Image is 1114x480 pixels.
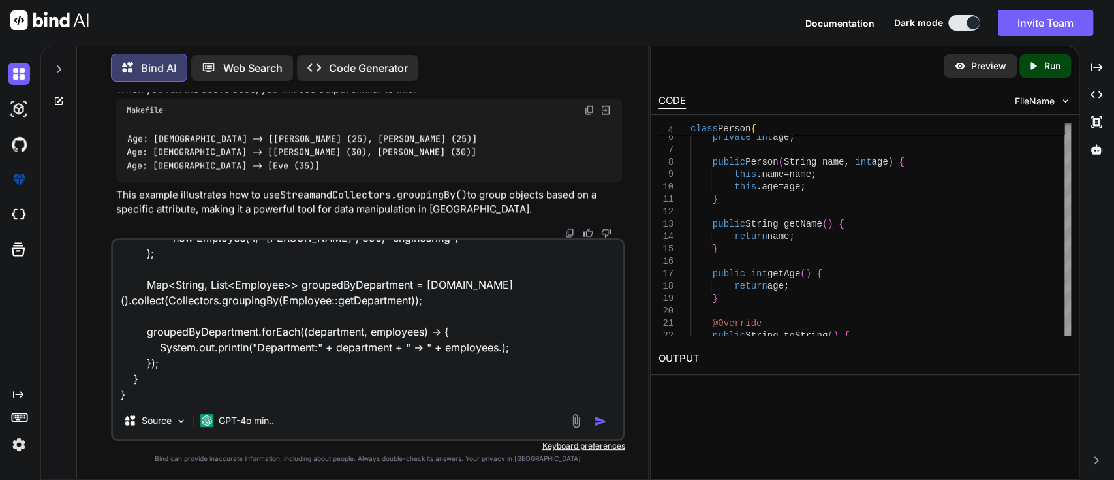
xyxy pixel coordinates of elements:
div: 8 [658,156,673,168]
span: Person [718,123,750,134]
span: Age: [DEMOGRAPHIC_DATA] -> [Eve (35)] [127,159,320,171]
span: name [789,169,811,180]
span: ; [784,281,789,291]
div: 18 [658,280,673,293]
span: private [712,132,750,142]
span: age [767,281,783,291]
img: GPT-4o mini [200,414,213,427]
div: 9 [658,168,673,181]
p: This example illustrates how to use and to group objects based on a specific attribute, making it... [116,188,623,217]
div: 21 [658,317,673,330]
div: 20 [658,305,673,317]
span: ( [828,330,833,341]
img: darkAi-studio [8,98,30,120]
span: Age: [DEMOGRAPHIC_DATA] -> [[PERSON_NAME] (30), [PERSON_NAME] (30)] [127,146,476,158]
span: { [899,157,904,167]
p: Run [1044,59,1060,72]
span: } [712,244,717,254]
span: ; [789,132,794,142]
span: ; [789,231,794,242]
code: Stream [280,189,315,202]
span: int [855,157,871,167]
img: icon [594,415,607,428]
img: preview [954,60,966,72]
span: age [784,182,800,192]
span: = [778,182,783,192]
img: like [583,228,593,238]
span: @Override [712,318,762,328]
div: 16 [658,255,673,268]
span: this [734,182,756,192]
span: = [784,169,789,180]
code: Collectors.groupingBy() [332,189,467,202]
span: } [712,293,717,304]
span: name [767,231,789,242]
img: attachment [568,413,583,428]
span: ( [822,219,827,229]
span: age [773,132,789,142]
span: . [756,182,762,192]
span: } [712,194,717,204]
div: 13 [658,218,673,231]
img: Pick Models [176,415,187,426]
span: Dark mode [894,16,943,29]
img: settings [8,434,30,456]
div: 7 [658,144,673,156]
p: GPT-4o min.. [219,414,274,427]
span: age [762,182,778,192]
img: dislike [601,228,611,238]
div: 14 [658,231,673,243]
span: { [750,123,756,134]
span: String getName [745,219,822,229]
textarea: package source; import java.util.ArrayList; import java.util.Arrays; import java.util.List; impor... [113,240,623,402]
span: ) [805,268,811,279]
span: 4 [658,124,673,136]
span: ; [800,182,805,192]
span: public [712,330,745,341]
span: Documentation [805,18,874,29]
span: Person [745,157,778,167]
span: Makefile [127,105,163,116]
span: int [750,268,767,279]
span: { [816,268,822,279]
span: { [839,219,844,229]
div: 6 [658,131,673,144]
div: 11 [658,193,673,206]
span: Age: [DEMOGRAPHIC_DATA] -> [[PERSON_NAME] (25), [PERSON_NAME] (25)] [127,133,477,144]
span: , [844,157,849,167]
img: darkChat [8,63,30,85]
span: int [756,132,773,142]
span: name [762,169,784,180]
p: Keyboard preferences [111,441,625,451]
span: ) [828,219,833,229]
div: 19 [658,293,673,305]
span: String name [784,157,844,167]
span: public [712,268,745,279]
span: return [734,231,767,242]
span: getAge [767,268,799,279]
span: ( [800,268,805,279]
button: Invite Team [998,10,1093,36]
span: age [871,157,888,167]
p: Code Generator [329,60,408,76]
div: 10 [658,181,673,193]
p: Bind AI [141,60,176,76]
span: FileName [1015,95,1055,108]
span: ; [811,169,816,180]
div: 12 [658,206,673,218]
div: 15 [658,243,673,255]
span: ( [778,157,783,167]
p: Source [142,414,172,427]
img: githubDark [8,133,30,155]
span: ) [888,157,893,167]
img: chevron down [1060,95,1071,106]
p: Preview [971,59,1006,72]
button: Documentation [805,16,874,30]
p: Bind can provide inaccurate information, including about people. Always double-check its answers.... [111,454,625,464]
span: public [712,219,745,229]
span: class [690,123,718,134]
span: return [734,281,767,291]
span: { [844,330,849,341]
img: copy [584,105,595,116]
img: copy [565,228,575,238]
